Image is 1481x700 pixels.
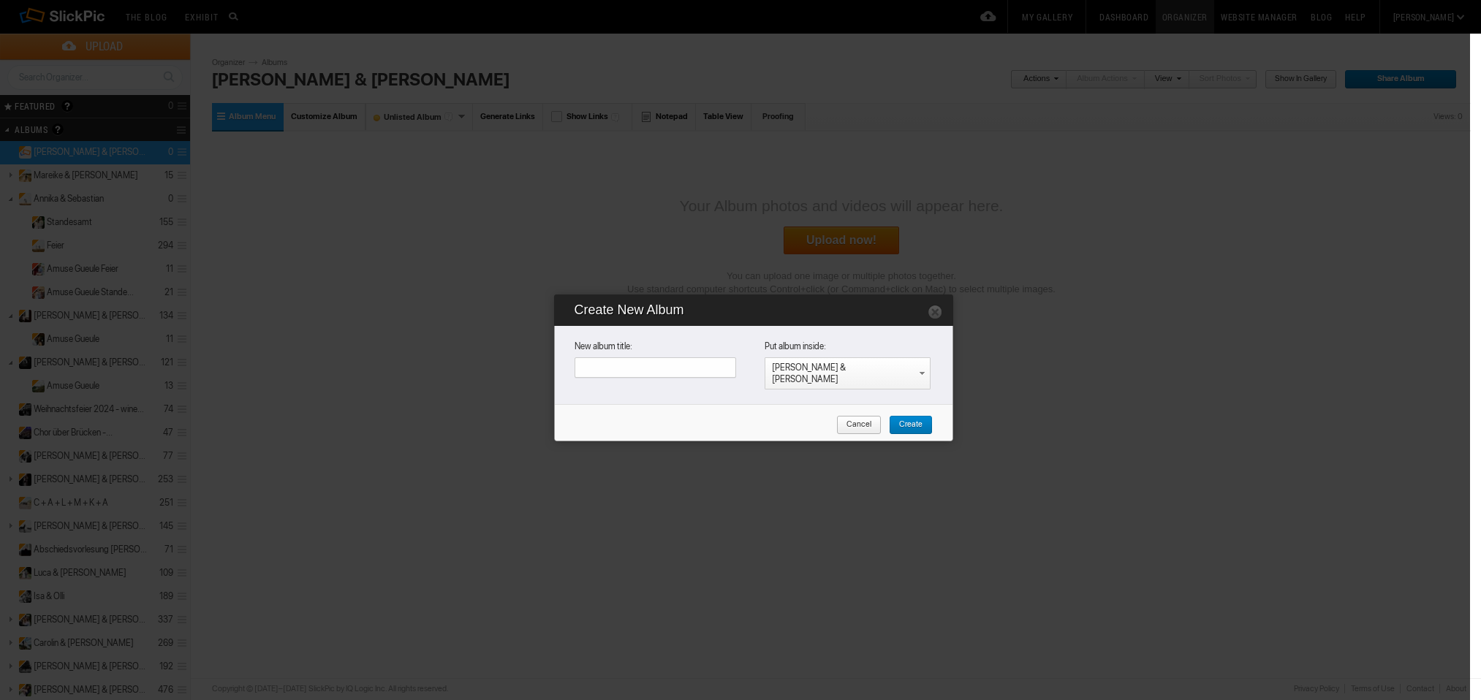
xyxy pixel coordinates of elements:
[765,341,918,357] strong: Put album inside:
[772,362,846,384] span: [PERSON_NAME] & [PERSON_NAME]
[928,304,942,319] a: Close
[836,416,871,435] span: Cancel
[836,416,882,435] a: Cancel
[575,341,728,357] strong: New album title:
[889,416,923,435] span: Create
[575,292,936,326] h2: Create New Album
